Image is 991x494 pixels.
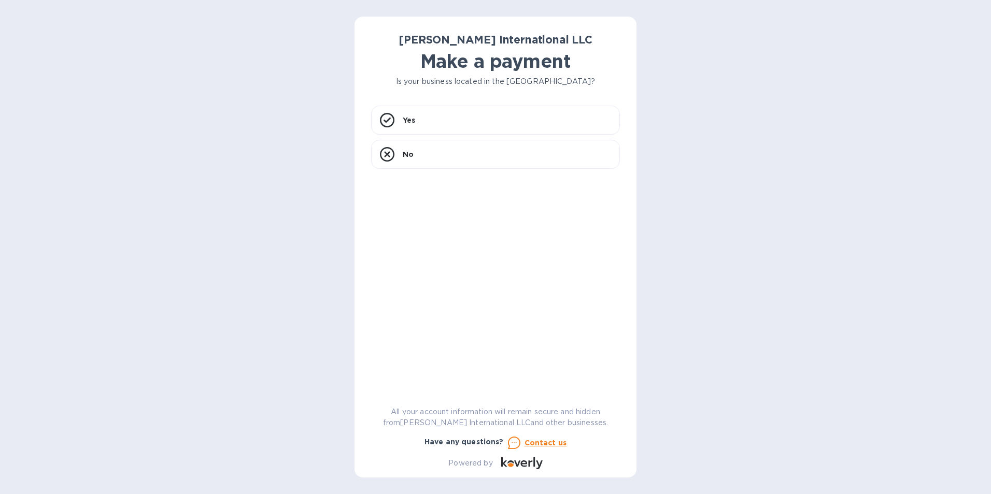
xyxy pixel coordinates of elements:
[403,115,415,125] p: Yes
[371,76,620,87] p: Is your business located in the [GEOGRAPHIC_DATA]?
[371,406,620,428] p: All your account information will remain secure and hidden from [PERSON_NAME] International LLC a...
[525,439,567,447] u: Contact us
[424,438,504,446] b: Have any questions?
[403,149,414,159] p: No
[371,50,620,72] h1: Make a payment
[448,458,492,469] p: Powered by
[399,33,592,46] b: [PERSON_NAME] International LLC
